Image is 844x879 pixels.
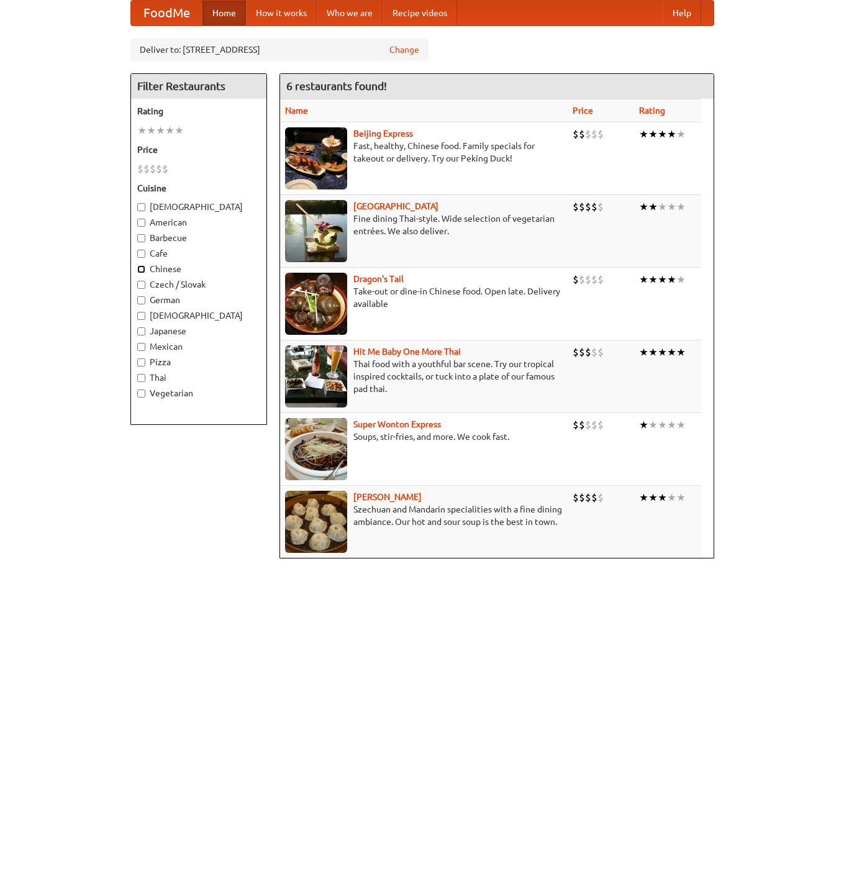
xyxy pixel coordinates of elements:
li: ★ [648,273,658,286]
li: ★ [667,345,676,359]
input: [DEMOGRAPHIC_DATA] [137,312,145,320]
li: ★ [667,418,676,432]
li: ★ [639,273,648,286]
li: ★ [676,273,686,286]
li: ★ [676,418,686,432]
li: $ [162,162,168,176]
li: ★ [639,418,648,432]
li: $ [579,418,585,432]
a: Change [389,43,419,56]
li: ★ [658,273,667,286]
li: ★ [156,124,165,137]
li: ★ [639,345,648,359]
li: $ [591,200,597,214]
li: $ [597,345,604,359]
a: Name [285,106,308,116]
input: Vegetarian [137,389,145,398]
li: $ [585,273,591,286]
input: Thai [137,374,145,382]
li: $ [585,200,591,214]
li: ★ [658,491,667,504]
li: ★ [667,200,676,214]
input: Cafe [137,250,145,258]
li: ★ [648,491,658,504]
li: ★ [639,127,648,141]
li: ★ [676,200,686,214]
li: $ [585,345,591,359]
li: $ [573,345,579,359]
li: $ [579,127,585,141]
img: babythai.jpg [285,345,347,408]
h5: Price [137,143,260,156]
a: Super Wonton Express [353,419,441,429]
input: American [137,219,145,227]
li: $ [585,127,591,141]
p: Fine dining Thai-style. Wide selection of vegetarian entrées. We also deliver. [285,212,563,237]
a: [PERSON_NAME] [353,492,422,502]
p: Soups, stir-fries, and more. We cook fast. [285,430,563,443]
label: German [137,294,260,306]
li: $ [573,273,579,286]
li: $ [156,162,162,176]
a: Dragon's Tail [353,274,404,284]
img: dragon.jpg [285,273,347,335]
div: Deliver to: [STREET_ADDRESS] [130,39,429,61]
li: $ [579,200,585,214]
li: $ [137,162,143,176]
li: $ [597,200,604,214]
li: $ [597,491,604,504]
label: [DEMOGRAPHIC_DATA] [137,309,260,322]
li: ★ [658,345,667,359]
li: $ [591,418,597,432]
input: Japanese [137,327,145,335]
label: Japanese [137,325,260,337]
li: ★ [667,273,676,286]
a: How it works [246,1,317,25]
a: Who we are [317,1,383,25]
input: [DEMOGRAPHIC_DATA] [137,203,145,211]
li: ★ [648,418,658,432]
input: Chinese [137,265,145,273]
li: ★ [658,127,667,141]
li: $ [597,273,604,286]
li: $ [597,418,604,432]
li: $ [573,200,579,214]
li: ★ [648,200,658,214]
li: ★ [165,124,175,137]
img: beijing.jpg [285,127,347,189]
label: Czech / Slovak [137,278,260,291]
li: $ [597,127,604,141]
li: $ [579,491,585,504]
a: Price [573,106,593,116]
img: superwonton.jpg [285,418,347,480]
li: ★ [639,200,648,214]
label: Vegetarian [137,387,260,399]
a: [GEOGRAPHIC_DATA] [353,201,438,211]
label: Pizza [137,356,260,368]
li: $ [591,491,597,504]
b: Beijing Express [353,129,413,139]
input: German [137,296,145,304]
li: ★ [667,127,676,141]
li: ★ [658,418,667,432]
li: $ [585,491,591,504]
a: Recipe videos [383,1,457,25]
label: [DEMOGRAPHIC_DATA] [137,201,260,213]
a: Hit Me Baby One More Thai [353,347,461,357]
li: ★ [137,124,147,137]
p: Szechuan and Mandarin specialities with a fine dining ambiance. Our hot and sour soup is the best... [285,503,563,528]
li: ★ [648,345,658,359]
input: Barbecue [137,234,145,242]
li: $ [143,162,150,176]
li: $ [585,418,591,432]
li: $ [591,345,597,359]
label: American [137,216,260,229]
li: $ [579,273,585,286]
a: Home [202,1,246,25]
label: Thai [137,371,260,384]
li: $ [573,418,579,432]
li: $ [591,127,597,141]
li: ★ [175,124,184,137]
